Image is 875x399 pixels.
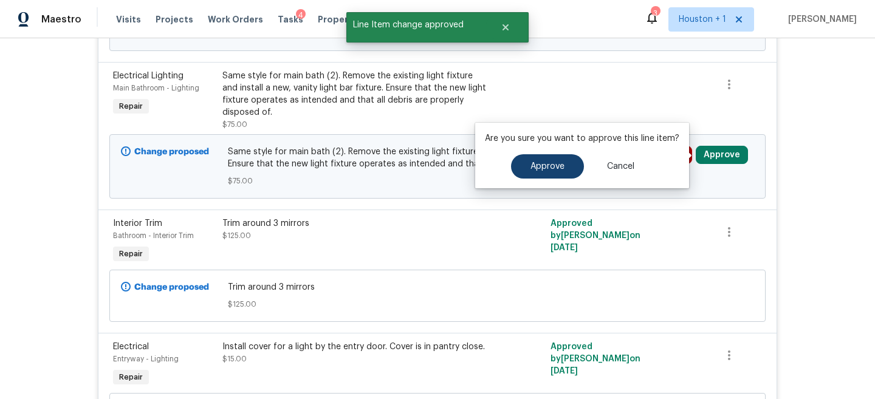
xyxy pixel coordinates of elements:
span: Approved by [PERSON_NAME] on [551,343,640,375]
span: $15.00 [222,355,247,363]
span: [DATE] [551,367,578,375]
span: Approve [530,162,564,171]
span: Main Bathroom - Lighting [113,84,199,92]
span: $75.00 [228,175,648,187]
span: Entryway - Lighting [113,355,179,363]
span: [PERSON_NAME] [783,13,857,26]
span: Work Orders [208,13,263,26]
button: Cancel [588,154,654,179]
div: Trim around 3 mirrors [222,217,489,230]
div: Install cover for a light by the entry door. Cover is in pantry close. [222,341,489,353]
span: Visits [116,13,141,26]
span: Line Item change approved [346,12,486,38]
span: Repair [114,248,148,260]
span: Cancel [607,162,634,171]
button: Approve [511,154,584,179]
span: $125.00 [228,298,648,310]
button: Close [486,15,526,39]
b: Change proposed [134,283,209,292]
span: Trim around 3 mirrors [228,281,648,293]
span: Electrical [113,343,149,351]
span: Interior Trim [113,219,162,228]
span: Tasks [278,15,303,24]
button: Approve [696,146,748,164]
b: Change proposed [134,148,209,156]
div: Same style for main bath (2). Remove the existing light fixture and install a new, vanity light b... [222,70,489,118]
span: Approved by [PERSON_NAME] on [551,219,640,252]
span: Bathroom - Interior Trim [113,232,194,239]
span: Properties [318,13,365,26]
span: Houston + 1 [679,13,726,26]
span: Repair [114,371,148,383]
p: Are you sure you want to approve this line item? [485,132,679,145]
span: Repair [114,100,148,112]
div: 3 [651,7,659,19]
span: Electrical Lighting [113,72,184,80]
span: $75.00 [222,121,247,128]
span: Projects [156,13,193,26]
div: 4 [296,9,306,21]
span: Same style for main bath (2). Remove the existing light fixture and install a new, vanity light b... [228,146,648,170]
span: $125.00 [222,232,251,239]
span: [DATE] [551,244,578,252]
span: Maestro [41,13,81,26]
